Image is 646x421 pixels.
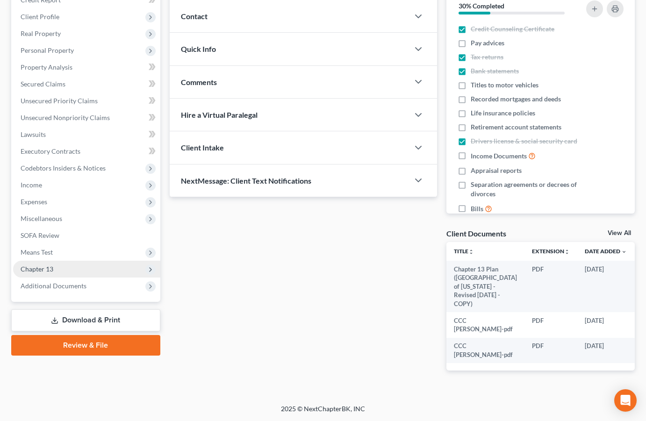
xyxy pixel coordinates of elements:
[21,29,61,37] span: Real Property
[471,204,483,214] span: Bills
[471,166,522,175] span: Appraisal reports
[446,261,524,312] td: Chapter 13 Plan ([GEOGRAPHIC_DATA] of [US_STATE] - Revised [DATE] - COPY)
[577,338,634,364] td: [DATE]
[181,78,217,86] span: Comments
[181,176,311,185] span: NextMessage: Client Text Notifications
[13,143,160,160] a: Executory Contracts
[454,248,474,255] a: Titleunfold_more
[446,312,524,338] td: CCC [PERSON_NAME]-pdf
[471,38,504,48] span: Pay advices
[21,80,65,88] span: Secured Claims
[468,249,474,255] i: unfold_more
[21,214,62,222] span: Miscellaneous
[21,181,42,189] span: Income
[446,338,524,364] td: CCC [PERSON_NAME]-pdf
[446,228,506,238] div: Client Documents
[471,24,554,34] span: Credit Counseling Certificate
[21,63,72,71] span: Property Analysis
[21,265,53,273] span: Chapter 13
[57,404,589,421] div: 2025 © NextChapterBK, INC
[21,13,59,21] span: Client Profile
[608,230,631,236] a: View All
[13,59,160,76] a: Property Analysis
[21,114,110,121] span: Unsecured Nonpriority Claims
[21,147,80,155] span: Executory Contracts
[471,151,527,161] span: Income Documents
[471,80,538,90] span: Titles to motor vehicles
[21,198,47,206] span: Expenses
[13,93,160,109] a: Unsecured Priority Claims
[181,44,216,53] span: Quick Info
[21,248,53,256] span: Means Test
[21,46,74,54] span: Personal Property
[471,180,580,199] span: Separation agreements or decrees of divorces
[577,261,634,312] td: [DATE]
[524,312,577,338] td: PDF
[459,2,504,10] strong: 30% Completed
[614,389,637,412] div: Open Intercom Messenger
[181,143,224,152] span: Client Intake
[577,312,634,338] td: [DATE]
[471,122,561,132] span: Retirement account statements
[21,282,86,290] span: Additional Documents
[21,164,106,172] span: Codebtors Insiders & Notices
[471,66,519,76] span: Bank statements
[471,94,561,104] span: Recorded mortgages and deeds
[621,249,627,255] i: expand_more
[564,249,570,255] i: unfold_more
[524,261,577,312] td: PDF
[524,338,577,364] td: PDF
[21,231,59,239] span: SOFA Review
[181,12,208,21] span: Contact
[585,248,627,255] a: Date Added expand_more
[471,108,535,118] span: Life insurance policies
[471,136,577,146] span: Drivers license & social security card
[471,52,503,62] span: Tax returns
[11,309,160,331] a: Download & Print
[13,76,160,93] a: Secured Claims
[13,227,160,244] a: SOFA Review
[13,109,160,126] a: Unsecured Nonpriority Claims
[532,248,570,255] a: Extensionunfold_more
[13,126,160,143] a: Lawsuits
[21,130,46,138] span: Lawsuits
[181,110,258,119] span: Hire a Virtual Paralegal
[11,335,160,356] a: Review & File
[21,97,98,105] span: Unsecured Priority Claims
